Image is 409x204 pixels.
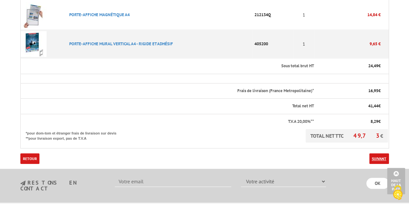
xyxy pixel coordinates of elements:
[368,103,378,109] span: 41,44
[390,185,406,201] img: Cookies (fenêtre modale)
[20,83,315,99] th: Frais de livraison (France Metropolitaine)*
[20,180,26,186] img: newsletter.jpg
[320,88,381,94] p: €
[368,63,378,69] span: 24,49
[21,2,47,28] img: PORTE-AFFICHE MAGNéTIQUE A4
[368,88,378,93] span: 16,95
[253,9,293,20] p: 212134Q
[20,153,39,164] a: Retour
[353,132,380,139] span: 49,73
[315,38,381,49] p: 9,65 €
[306,129,388,143] p: TOTAL NET TTC €
[293,29,315,59] td: 1
[293,0,315,29] td: 1
[26,119,314,125] p: T.V.A 20,00%**
[69,41,173,47] a: PORTE-AFFICHE MURAL VERTICAL A4 - RIGIDE ET ADHéSIF
[20,59,315,74] th: Sous total brut HT
[20,180,105,191] h3: restons en contact
[115,176,231,187] input: Votre email
[320,119,381,125] p: €
[366,178,389,189] input: OK
[253,38,293,49] p: 405200
[21,31,47,57] img: PORTE-AFFICHE MURAL VERTICAL A4 - RIGIDE ET ADHéSIF
[69,12,130,17] a: PORTE-AFFICHE MAGNéTIQUE A4
[20,99,315,114] th: Total net HT
[369,153,389,164] a: Suivant
[26,129,123,141] p: *pour dom-tom et étranger frais de livraison sur devis **pour livraison export, pas de T.V.A
[387,168,405,194] a: Haut de la page
[371,119,378,124] span: 8,29
[320,103,381,109] p: €
[315,9,381,20] p: 14,84 €
[386,182,409,204] button: Cookies (fenêtre modale)
[320,63,381,69] p: €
